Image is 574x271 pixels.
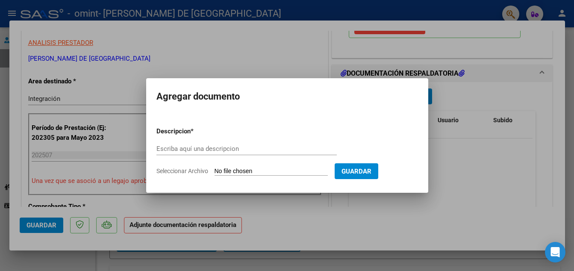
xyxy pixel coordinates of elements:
[156,88,418,105] h2: Agregar documento
[156,127,235,136] p: Descripcion
[341,168,371,175] span: Guardar
[335,163,378,179] button: Guardar
[156,168,208,174] span: Seleccionar Archivo
[545,242,565,262] div: Open Intercom Messenger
